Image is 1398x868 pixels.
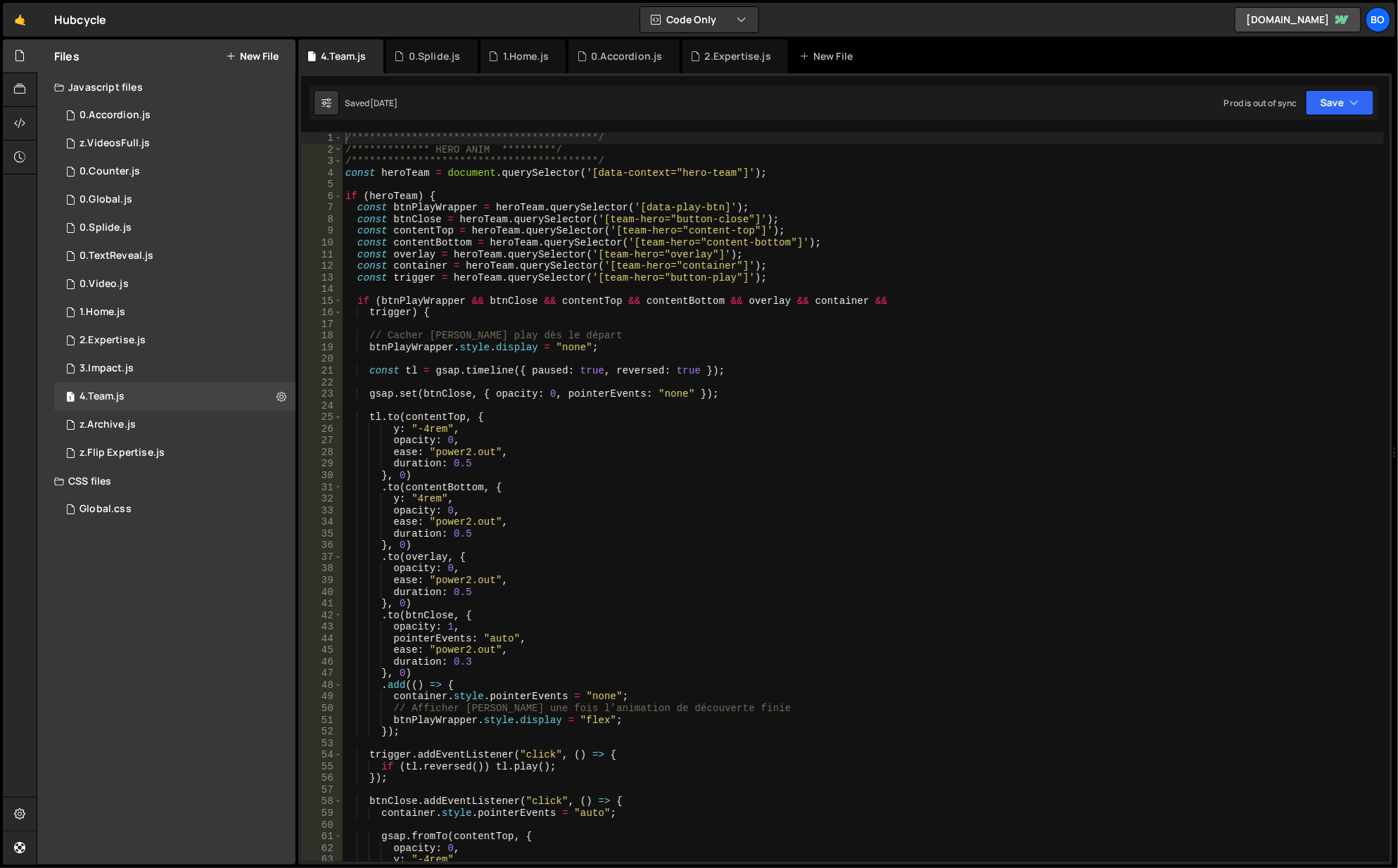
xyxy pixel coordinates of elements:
div: 43 [301,621,343,633]
a: [DOMAIN_NAME] [1235,7,1361,32]
div: 0.TextReveal.js [80,250,153,262]
div: 6 [301,191,343,203]
div: 38 [301,563,343,575]
div: 15889/43250.js [54,101,296,129]
div: 23 [301,388,343,400]
div: 0.Global.js [80,193,132,206]
div: 49 [301,691,343,703]
div: 15889/42417.js [54,298,296,326]
div: 34 [301,516,343,528]
div: 54 [301,749,343,761]
div: 30 [301,470,343,482]
div: 1.Home.js [503,49,549,63]
div: 40 [301,587,343,599]
div: 56 [301,772,343,784]
div: 48 [301,679,343,691]
div: 24 [301,400,343,412]
div: 18 [301,330,343,342]
h2: Files [54,49,80,64]
div: 2.Expertise.js [705,49,771,63]
div: 15889/43273.js [54,214,296,242]
div: 14 [301,283,343,295]
div: 32 [301,493,343,505]
div: 9 [301,225,343,237]
div: 12 [301,260,343,272]
div: 31 [301,482,343,494]
div: 26 [301,423,343,435]
div: 41 [301,598,343,610]
div: 3 [301,155,343,167]
div: 52 [301,726,343,738]
div: 62 [301,843,343,855]
div: 15889/43216.js [54,270,296,298]
div: 42 [301,610,343,622]
div: 17 [301,319,343,331]
div: 44 [301,633,343,645]
div: 5 [301,179,343,191]
div: 0.Splide.js [80,222,132,234]
a: Bo [1366,7,1391,32]
div: 22 [301,377,343,389]
div: 15889/42505.js [54,242,296,270]
div: 55 [301,761,343,773]
div: 4.Team.js [80,390,125,403]
div: 35 [301,528,343,540]
div: z.Archive.js [80,419,136,431]
div: 4.Team.js [321,49,366,63]
div: 8 [301,214,343,226]
div: Saved [345,97,398,109]
div: Javascript files [37,73,296,101]
div: [DATE] [370,97,398,109]
div: 51 [301,715,343,727]
div: 0.Counter.js [80,165,140,178]
div: 0.Accordion.js [80,109,151,122]
div: 15889/42773.js [54,326,296,355]
div: 15889/44427.js [54,129,296,158]
div: 53 [301,738,343,750]
div: 13 [301,272,343,284]
div: 60 [301,819,343,831]
div: 61 [301,831,343,843]
div: 57 [301,784,343,796]
div: 0.Accordion.js [591,49,662,63]
div: 15889/43502.js [54,355,296,383]
div: 0.Splide.js [409,49,461,63]
div: 7 [301,202,343,214]
div: 15889/42433.js [54,411,296,439]
div: 11 [301,249,343,261]
div: 63 [301,854,343,866]
div: 37 [301,551,343,563]
div: 15889/43683.js [54,439,296,467]
div: 0.Video.js [80,278,129,291]
div: 4 [301,167,343,179]
div: z.Flip Expertise.js [80,447,165,459]
button: New File [226,51,279,62]
button: Code Only [640,7,758,32]
div: 33 [301,505,343,517]
div: 39 [301,575,343,587]
div: 20 [301,353,343,365]
div: 15889/42631.js [54,186,296,214]
div: 46 [301,656,343,668]
div: 28 [301,447,343,459]
div: 15889/43677.js [54,383,296,411]
div: Hubcycle [54,11,106,28]
div: 1 [301,132,343,144]
div: 16 [301,307,343,319]
div: 15889/44242.css [54,495,296,523]
div: 50 [301,703,343,715]
div: CSS files [37,467,296,495]
div: 36 [301,540,343,551]
a: 🤙 [3,3,37,37]
div: Prod is out of sync [1224,97,1297,109]
div: 25 [301,411,343,423]
div: 19 [301,342,343,354]
div: 2.Expertise.js [80,334,146,347]
div: 3.Impact.js [80,362,134,375]
div: 27 [301,435,343,447]
div: 10 [301,237,343,249]
span: 1 [66,392,75,404]
div: 47 [301,668,343,679]
div: Global.css [80,503,132,516]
